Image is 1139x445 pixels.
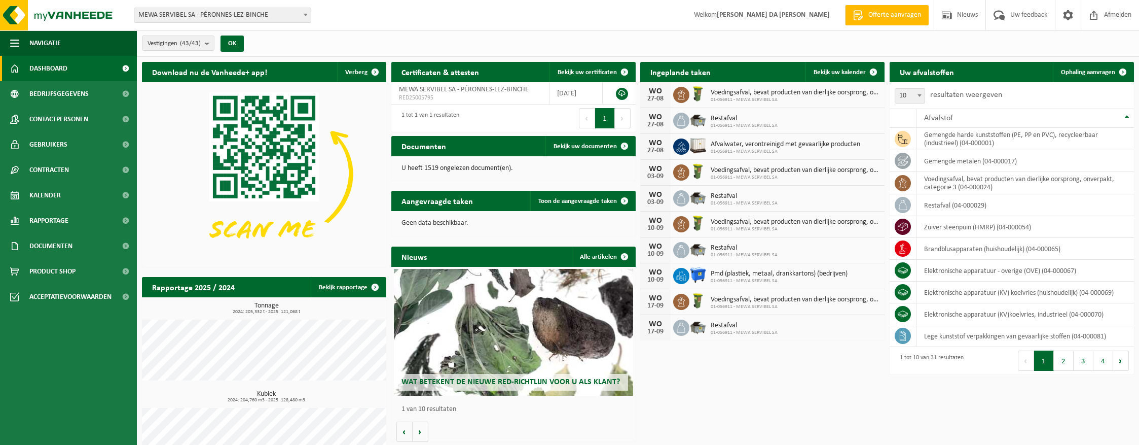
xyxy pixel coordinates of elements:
td: brandblusapparaten (huishoudelijk) (04-000065) [916,238,1134,260]
span: Bedrijfsgegevens [29,81,89,107]
span: 10 [895,89,925,103]
span: 2024: 204,760 m3 - 2025: 128,480 m3 [147,398,386,403]
span: 01-056911 - MEWA SERVIBEL SA [711,123,778,129]
h2: Nieuws [391,247,437,266]
div: 10-09 [645,277,666,284]
span: Rapportage [29,208,68,233]
a: Wat betekent de nieuwe RED-richtlijn voor u als klant? [394,269,633,396]
div: 10-09 [645,225,666,232]
div: 10-09 [645,251,666,258]
a: Ophaling aanvragen [1053,62,1133,82]
td: zuiver steenpuin (HMRP) (04-000054) [916,216,1134,238]
img: PB-IC-1000-HPE-00-01 [689,137,707,154]
span: Restafval [711,322,778,330]
td: elektronische apparatuur (KV)koelvries, industrieel (04-000070) [916,303,1134,325]
span: 01-056911 - MEWA SERVIBEL SA [711,97,879,103]
span: Gebruikers [29,132,67,157]
div: 27-08 [645,121,666,128]
span: Offerte aanvragen [866,10,924,20]
span: Pmd (plastiek, metaal, drankkartons) (bedrijven) [711,270,848,278]
a: Bekijk rapportage [311,277,385,297]
img: WB-0060-HPE-GN-50 [689,85,707,102]
span: Afvalwater, verontreinigd met gevaarlijke producten [711,141,860,149]
h2: Certificaten & attesten [391,62,489,82]
div: 27-08 [645,95,666,102]
td: voedingsafval, bevat producten van dierlijke oorsprong, onverpakt, categorie 3 (04-000024) [916,172,1134,194]
p: 1 van 10 resultaten [401,406,631,413]
h2: Uw afvalstoffen [890,62,964,82]
span: 01-056911 - MEWA SERVIBEL SA [711,252,778,258]
a: Offerte aanvragen [845,5,929,25]
span: Vestigingen [148,36,201,51]
div: 03-09 [645,199,666,206]
img: WB-5000-GAL-GY-01 [689,111,707,128]
span: 10 [895,88,925,104]
span: Toon de aangevraagde taken [538,198,617,204]
img: WB-0060-HPE-GN-50 [689,163,707,180]
p: Geen data beschikbaar. [401,220,626,227]
span: 01-056911 - MEWA SERVIBEL SA [711,175,879,181]
h3: Tonnage [147,302,386,315]
span: Voedingsafval, bevat producten van dierlijke oorsprong, onverpakt, categorie 3 [711,166,879,175]
span: 2024: 205,332 t - 2025: 121,068 t [147,310,386,315]
img: WB-5000-GAL-GY-01 [689,241,707,258]
div: WO [645,165,666,173]
h3: Kubiek [147,391,386,403]
span: Voedingsafval, bevat producten van dierlijke oorsprong, onverpakt, categorie 3 [711,296,879,304]
td: gemengde metalen (04-000017) [916,150,1134,172]
h2: Download nu de Vanheede+ app! [142,62,277,82]
td: restafval (04-000029) [916,194,1134,216]
span: Navigatie [29,30,61,56]
span: Restafval [711,115,778,123]
button: Volgende [413,422,428,442]
div: WO [645,268,666,277]
span: Contracten [29,157,69,183]
button: Previous [1018,351,1034,371]
h2: Rapportage 2025 / 2024 [142,277,245,297]
img: WB-1100-HPE-BE-01 [689,266,707,284]
div: WO [645,243,666,251]
span: Bekijk uw documenten [554,143,617,150]
span: 01-056911 - MEWA SERVIBEL SA [711,200,778,207]
button: Verberg [337,62,385,82]
div: WO [645,87,666,95]
span: MEWA SERVIBEL SA - PÉRONNES-LEZ-BINCHE [134,8,311,23]
span: Product Shop [29,259,76,284]
a: Bekijk uw documenten [545,136,635,156]
label: resultaten weergeven [930,91,1002,99]
span: 01-056911 - MEWA SERVIBEL SA [711,304,879,310]
span: Dashboard [29,56,67,81]
button: 4 [1093,351,1113,371]
span: Ophaling aanvragen [1061,69,1115,76]
div: 17-09 [645,328,666,335]
span: Contactpersonen [29,107,88,132]
img: WB-5000-GAL-GY-01 [689,318,707,335]
span: 01-056911 - MEWA SERVIBEL SA [711,226,879,232]
div: WO [645,294,666,302]
button: 1 [595,108,615,128]
span: MEWA SERVIBEL SA - PÉRONNES-LEZ-BINCHE [399,86,529,93]
span: MEWA SERVIBEL SA - PÉRONNES-LEZ-BINCHE [134,8,311,22]
button: 2 [1054,351,1074,371]
button: Previous [579,108,595,128]
span: 01-056911 - MEWA SERVIBEL SA [711,278,848,284]
div: WO [645,139,666,147]
strong: [PERSON_NAME] DA [PERSON_NAME] [717,11,830,19]
button: Next [1113,351,1129,371]
a: Bekijk uw kalender [805,62,884,82]
div: WO [645,217,666,225]
span: Voedingsafval, bevat producten van dierlijke oorsprong, onverpakt, categorie 3 [711,218,879,226]
h2: Ingeplande taken [640,62,721,82]
span: Bekijk uw certificaten [558,69,617,76]
span: Verberg [345,69,368,76]
td: elektronische apparatuur (KV) koelvries (huishoudelijk) (04-000069) [916,282,1134,303]
div: 1 tot 10 van 31 resultaten [895,350,964,372]
div: WO [645,191,666,199]
div: WO [645,320,666,328]
img: Download de VHEPlus App [142,82,386,265]
button: OK [221,36,244,52]
h2: Aangevraagde taken [391,191,483,211]
span: Kalender [29,183,61,208]
span: Restafval [711,192,778,200]
div: 17-09 [645,302,666,310]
